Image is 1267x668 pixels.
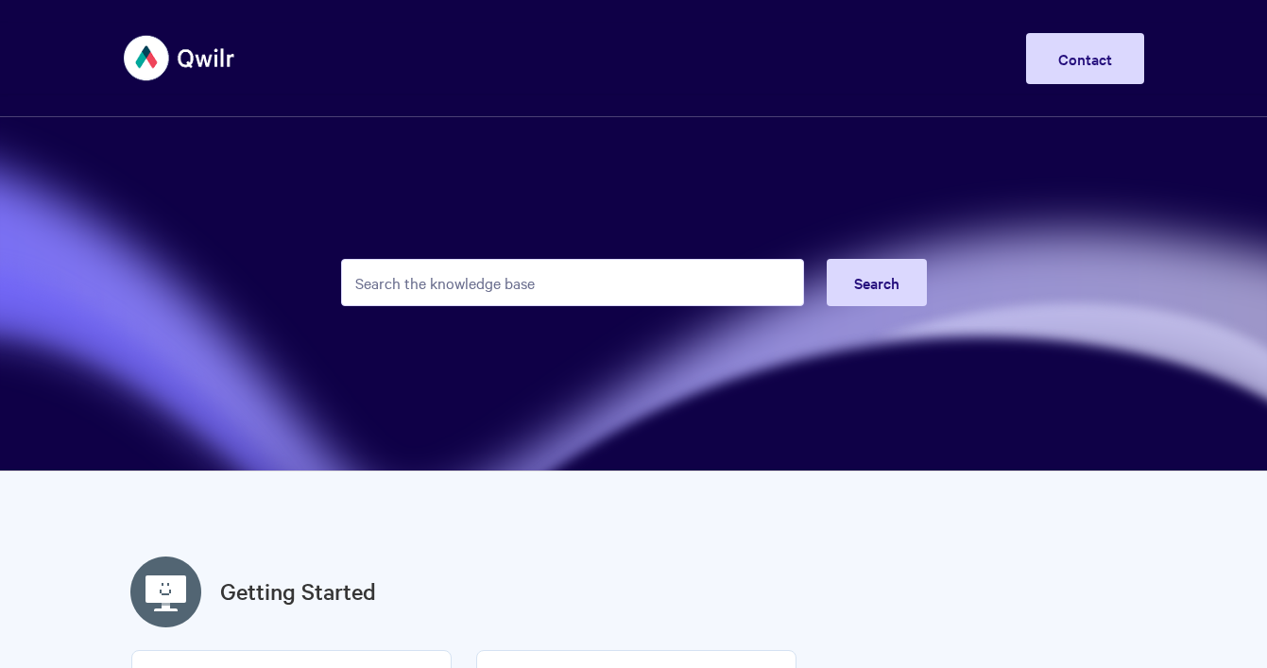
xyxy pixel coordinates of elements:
a: Getting Started [220,574,376,608]
img: Qwilr Help Center [124,23,236,94]
a: Contact [1026,33,1144,84]
input: Search the knowledge base [341,259,804,306]
button: Search [827,259,927,306]
span: Search [854,272,899,293]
